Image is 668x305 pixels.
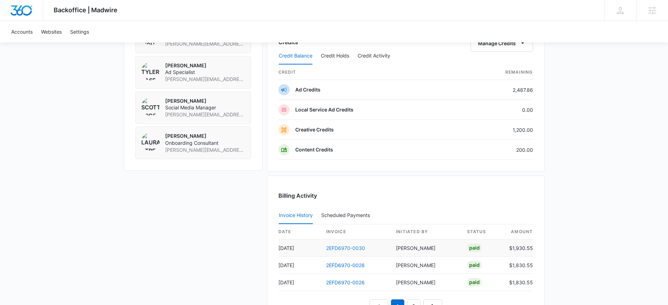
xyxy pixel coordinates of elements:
[141,133,160,151] img: Laura Streeter
[390,274,461,291] td: [PERSON_NAME]
[165,111,245,118] span: [PERSON_NAME][EMAIL_ADDRESS][DOMAIN_NAME]
[459,140,533,160] td: 200.00
[165,147,245,154] span: [PERSON_NAME][EMAIL_ADDRESS][PERSON_NAME][DOMAIN_NAME]
[467,244,482,252] div: Paid
[295,146,333,153] p: Content Credits
[390,257,461,274] td: [PERSON_NAME]
[295,86,320,93] p: Ad Credits
[278,191,533,200] h3: Billing Activity
[165,97,245,104] p: [PERSON_NAME]
[165,76,245,83] span: [PERSON_NAME][EMAIL_ADDRESS][PERSON_NAME][DOMAIN_NAME]
[320,224,391,239] th: invoice
[165,62,245,69] p: [PERSON_NAME]
[326,279,365,285] a: 2EFD6970-0026
[358,48,390,65] button: Credit Activity
[66,21,93,42] a: Settings
[467,261,482,269] div: Paid
[459,65,533,80] th: Remaining
[278,239,320,257] td: [DATE]
[504,257,533,274] td: $1,830.55
[459,100,533,120] td: 0.00
[295,126,334,133] p: Creative Credits
[467,278,482,286] div: Paid
[459,120,533,140] td: 1,200.00
[165,40,245,47] span: [PERSON_NAME][EMAIL_ADDRESS][PERSON_NAME][DOMAIN_NAME]
[165,133,245,140] p: [PERSON_NAME]
[461,224,504,239] th: status
[7,21,37,42] a: Accounts
[459,80,533,100] td: 2,487.86
[279,48,312,65] button: Credit Balance
[141,97,160,116] img: Scottlyn Wiggins
[141,62,160,80] img: Tyler Rasdon
[165,69,245,76] span: Ad Specialist
[278,257,320,274] td: [DATE]
[278,65,459,80] th: credit
[278,274,320,291] td: [DATE]
[390,224,461,239] th: Initiated By
[54,6,117,14] span: Backoffice | Madwire
[390,239,461,257] td: [PERSON_NAME]
[504,274,533,291] td: $1,830.55
[504,239,533,257] td: $1,930.55
[326,245,365,251] a: 2EFD6970-0030
[504,224,533,239] th: amount
[165,104,245,111] span: Social Media Manager
[326,262,365,268] a: 2EFD6970-0028
[295,106,353,113] p: Local Service Ad Credits
[321,48,349,65] button: Credit Holds
[278,224,320,239] th: date
[321,213,373,218] div: Scheduled Payments
[471,35,533,52] button: Manage Credits
[165,140,245,147] span: Onboarding Consultant
[279,207,313,224] button: Invoice History
[37,21,66,42] a: Websites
